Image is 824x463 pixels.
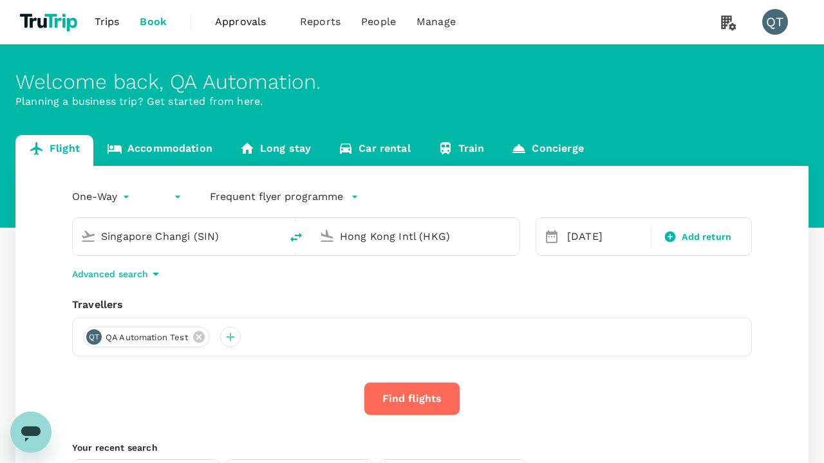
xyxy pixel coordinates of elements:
span: Book [140,14,167,30]
div: Welcome back , QA Automation . [15,70,809,94]
div: One-Way [72,186,133,207]
span: Add return [682,230,731,244]
input: Depart from [101,226,254,246]
p: Advanced search [72,268,148,280]
div: [DATE] [562,224,648,250]
span: People [361,14,396,30]
button: Frequent flyer programme [210,189,359,204]
span: Trips [95,14,120,30]
a: Accommodation [93,135,226,166]
button: Advanced search [72,266,164,282]
p: Planning a business trip? Get started from here. [15,94,809,109]
span: Reports [300,14,341,30]
button: delete [281,222,312,253]
p: Your recent search [72,441,752,454]
p: Frequent flyer programme [210,189,343,204]
a: Concierge [498,135,597,166]
div: QTQA Automation Test [83,327,210,347]
span: Approvals [215,14,279,30]
div: QT [86,329,102,345]
div: QT [762,9,788,35]
iframe: Button to launch messaging window [10,412,51,453]
button: Find flights [364,382,460,415]
span: QA Automation Test [98,331,196,344]
input: Going to [340,226,492,246]
a: Train [424,135,498,166]
span: Manage [417,14,456,30]
div: Travellers [72,297,752,313]
a: Car rental [324,135,424,166]
button: Open [272,235,274,237]
a: Long stay [226,135,324,166]
a: Flight [15,135,93,166]
button: Open [510,235,513,237]
img: TruTrip logo [15,8,84,36]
